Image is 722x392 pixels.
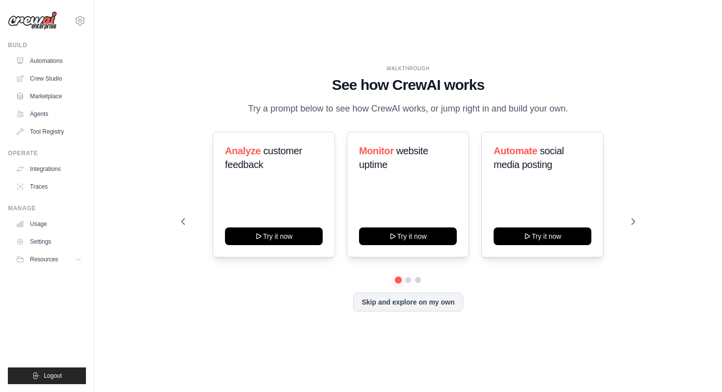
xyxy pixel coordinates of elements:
[12,179,86,195] a: Traces
[494,145,537,156] span: Automate
[225,145,261,156] span: Analyze
[12,124,86,140] a: Tool Registry
[181,76,635,94] h1: See how CrewAI works
[494,227,591,245] button: Try it now
[353,293,463,311] button: Skip and explore on my own
[12,71,86,86] a: Crew Studio
[225,227,323,245] button: Try it now
[359,227,457,245] button: Try it now
[8,204,86,212] div: Manage
[12,88,86,104] a: Marketplace
[12,252,86,267] button: Resources
[12,161,86,177] a: Integrations
[243,102,573,116] p: Try a prompt below to see how CrewAI works, or jump right in and build your own.
[494,145,564,170] span: social media posting
[8,11,57,30] img: Logo
[30,255,58,263] span: Resources
[8,41,86,49] div: Build
[359,145,394,156] span: Monitor
[12,234,86,250] a: Settings
[181,65,635,72] div: WALKTHROUGH
[12,53,86,69] a: Automations
[225,145,302,170] span: customer feedback
[44,372,62,380] span: Logout
[12,216,86,232] a: Usage
[8,149,86,157] div: Operate
[8,367,86,384] button: Logout
[12,106,86,122] a: Agents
